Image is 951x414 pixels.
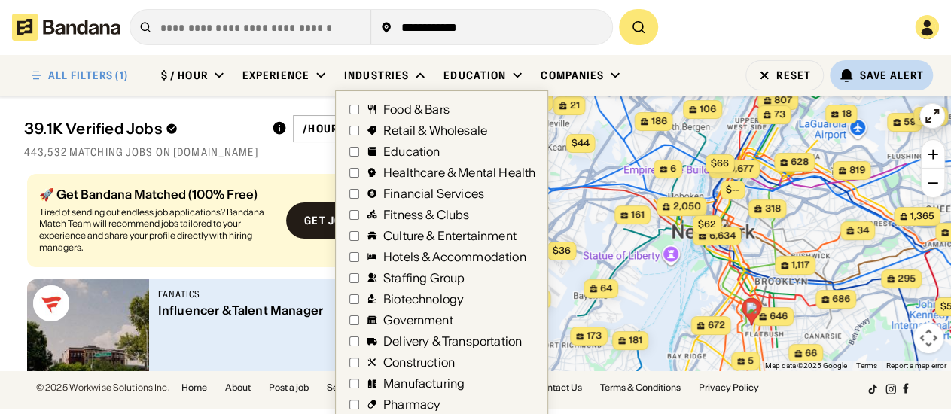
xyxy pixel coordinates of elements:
[886,361,946,370] a: Report a map error
[383,103,450,115] div: Food & Bars
[383,335,522,347] div: Delivery & Transportation
[765,202,781,215] span: 318
[535,383,582,392] a: Contact Us
[709,230,736,242] span: 6,634
[327,383,378,392] a: Search Jobs
[776,70,811,81] div: Reset
[39,206,274,253] div: Tired of sending out endless job applications? Bandana Match Team will recommend jobs tailored to...
[857,224,869,237] span: 34
[774,108,785,121] span: 73
[673,200,701,213] span: 2,050
[303,122,338,135] div: /hour
[711,157,729,169] span: $66
[791,259,809,272] span: 1,117
[700,103,716,116] span: 106
[842,108,852,120] span: 18
[225,383,251,392] a: About
[12,14,120,41] img: Bandana logotype
[699,383,759,392] a: Privacy Policy
[725,163,754,175] span: 19,677
[726,184,739,195] span: $--
[631,209,645,221] span: 161
[383,145,440,157] div: Education
[570,99,580,112] span: 21
[791,156,809,169] span: 628
[181,383,207,392] a: Home
[383,398,440,410] div: Pharmacy
[304,215,403,226] div: Get job matches
[383,187,484,199] div: Financial Services
[849,164,865,177] span: 819
[24,120,260,138] div: 39.1K Verified Jobs
[651,115,667,128] span: 186
[587,330,602,342] span: 173
[765,361,847,370] span: Map data ©2025 Google
[443,68,506,82] div: Education
[904,116,916,129] span: 59
[698,218,716,230] span: $62
[383,356,455,368] div: Construction
[269,383,309,392] a: Post a job
[33,285,69,321] img: Fanatics logo
[383,251,526,263] div: Hotels & Accommodation
[832,293,850,306] span: 686
[24,145,452,159] div: 443,532 matching jobs on [DOMAIN_NAME]
[344,68,409,82] div: Industries
[383,166,535,178] div: Healthcare & Mental Health
[629,334,642,347] span: 181
[572,137,590,148] span: $44
[553,245,571,256] span: $36
[383,272,465,284] div: Staffing Group
[161,68,208,82] div: $ / hour
[913,323,943,353] button: Map camera controls
[48,70,128,81] div: ALL FILTERS (1)
[39,188,274,200] div: 🚀 Get Bandana Matched (100% Free)
[383,230,517,242] div: Culture & Entertainment
[774,94,792,107] span: 807
[158,288,398,300] div: Fanatics
[383,124,487,136] div: Retail & Wholesale
[600,383,681,392] a: Terms & Conditions
[898,272,916,285] span: 295
[708,319,725,332] span: 672
[856,361,877,370] a: Terms (opens in new tab)
[910,210,934,223] span: 1,365
[805,347,817,360] span: 66
[383,293,464,305] div: Biotechnology
[670,163,676,175] span: 6
[541,68,604,82] div: Companies
[860,68,924,82] div: Save Alert
[36,383,169,392] div: © 2025 Workwise Solutions Inc.
[770,310,788,323] span: 646
[383,209,469,221] div: Fitness & Clubs
[242,68,309,82] div: Experience
[748,355,754,367] span: 5
[383,377,465,389] div: Manufacturing
[158,303,398,318] div: Influencer & Talent Manager
[600,282,612,295] span: 64
[383,314,453,326] div: Government
[24,168,451,371] div: grid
